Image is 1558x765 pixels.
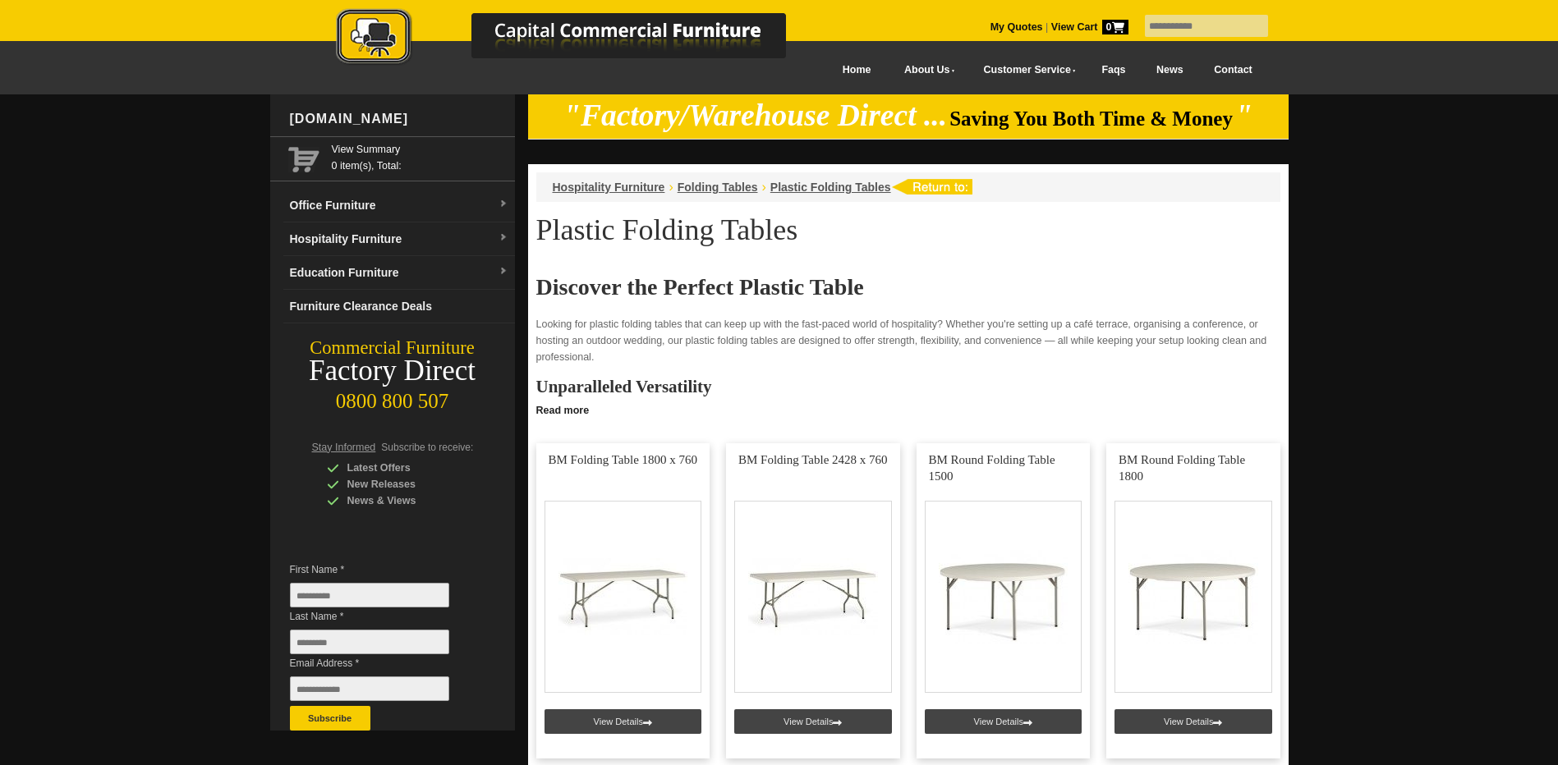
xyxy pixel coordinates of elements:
a: Folding Tables [678,181,758,194]
em: "Factory/Warehouse Direct ... [563,98,947,132]
div: Factory Direct [270,360,515,382]
span: 0 [1102,20,1128,34]
img: Capital Commercial Furniture Logo [291,8,866,68]
div: 0800 800 507 [270,382,515,413]
a: View Cart0 [1048,21,1128,33]
a: Contact [1198,52,1267,89]
strong: Discover the Perfect Plastic Table [536,274,864,300]
span: Last Name * [290,608,474,625]
a: Education Furnituredropdown [283,256,515,290]
a: Hospitality Furnituredropdown [283,222,515,256]
p: Looking for plastic folding tables that can keep up with the fast-paced world of hospitality? Whe... [536,316,1280,365]
strong: Unparalleled Versatility [536,377,712,396]
li: › [761,179,765,195]
span: First Name * [290,561,474,578]
a: Faqs [1087,52,1142,89]
em: " [1235,98,1252,132]
a: Hospitality Furniture [553,181,665,194]
a: Furniture Clearance Deals [283,290,515,323]
img: dropdown [499,233,508,243]
button: Subscribe [290,706,370,731]
a: Click to read more [528,398,1289,419]
a: Plastic Folding Tables [770,181,891,194]
img: dropdown [499,267,508,277]
a: About Us [886,52,965,89]
h1: Plastic Folding Tables [536,214,1280,245]
div: New Releases [327,476,483,492]
strong: View Cart [1051,21,1128,33]
a: View Summary [332,141,508,158]
a: My Quotes [990,21,1043,33]
div: Commercial Furniture [270,337,515,360]
a: Customer Service [965,52,1086,89]
span: Email Address * [290,655,474,671]
span: Saving You Both Time & Money [949,108,1233,130]
img: return to [891,179,972,195]
img: dropdown [499,199,508,209]
input: Last Name * [290,630,449,654]
a: Capital Commercial Furniture Logo [291,8,866,73]
span: Subscribe to receive: [381,442,473,453]
div: News & Views [327,492,483,509]
a: Office Furnituredropdown [283,189,515,222]
li: › [669,179,673,195]
div: Latest Offers [327,460,483,476]
a: News [1141,52,1198,89]
input: Email Address * [290,676,449,701]
span: Stay Informed [312,442,376,453]
span: 0 item(s), Total: [332,141,508,172]
div: [DOMAIN_NAME] [283,94,515,144]
input: First Name * [290,583,449,607]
